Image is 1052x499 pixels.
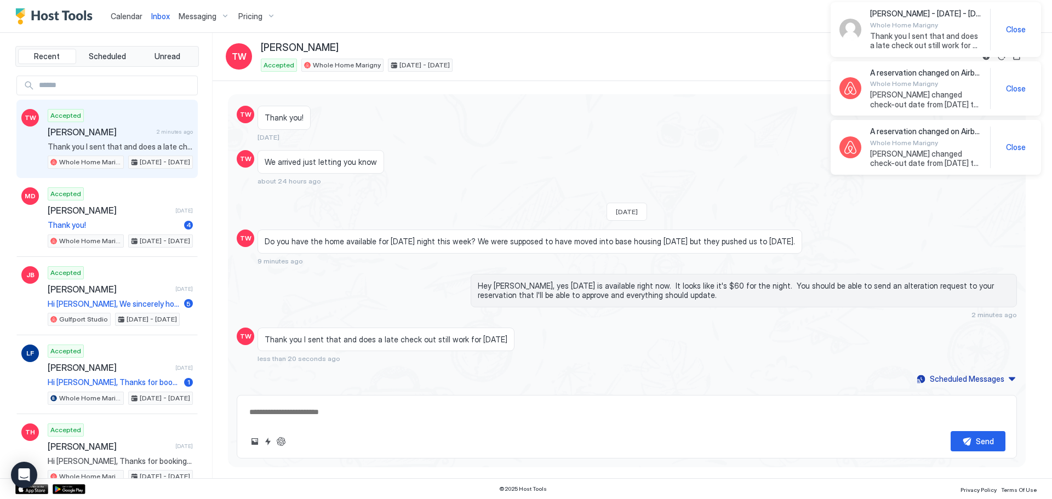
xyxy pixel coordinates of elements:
div: Open Intercom Messenger [11,462,37,488]
span: Pricing [238,12,262,21]
span: TW [240,110,251,119]
span: Accepted [50,425,81,435]
span: A reservation changed on Airbnb [870,127,981,136]
span: [PERSON_NAME] changed check-out date from [DATE] to [DATE]. [870,149,981,168]
span: TW [232,50,247,63]
a: Google Play Store [53,484,85,494]
span: [DATE] [175,285,193,292]
span: Close [1006,84,1026,94]
button: ChatGPT Auto Reply [275,435,288,448]
span: Do you have the home available for [DATE] night this week? We were supposed to have moved into ba... [265,237,795,246]
span: Close [1006,25,1026,35]
span: Recent [34,51,60,61]
span: Gulfport Studio [59,314,108,324]
span: Hi [PERSON_NAME], Thanks for booking with me. I'll send your check-in details at 8 AM the day you... [48,377,180,387]
span: Calendar [111,12,142,21]
span: [PERSON_NAME] - [DATE] - [DATE] [870,9,981,19]
a: Privacy Policy [960,483,997,495]
span: [DATE] [616,208,638,216]
span: Whole Home Marigny [870,21,981,29]
span: Whole Home Marigny [59,393,121,403]
span: Accepted [50,189,81,199]
span: [PERSON_NAME] [48,205,171,216]
span: Whole Home Marigny [59,157,121,167]
span: [DATE] - [DATE] [140,393,190,403]
span: Terms Of Use [1001,486,1037,493]
span: [DATE] - [DATE] [140,472,190,481]
span: Whole Home Marigny [870,139,981,147]
button: Scheduled Messages [915,371,1017,386]
div: Send [976,435,994,447]
span: TW [25,113,36,123]
span: Thank you! [48,220,180,230]
span: Hi [PERSON_NAME], Thanks for booking with me. I'll send your check-in details at 8 AM the day you... [48,456,193,466]
span: Hey [PERSON_NAME], yes [DATE] is available right now. It looks like it's $60 for the night. You s... [478,281,1010,300]
span: [DATE] - [DATE] [127,314,177,324]
span: [PERSON_NAME] [48,127,152,137]
div: Airbnb [839,136,861,158]
span: [PERSON_NAME] [48,441,171,452]
a: Calendar [111,10,142,22]
span: [PERSON_NAME] [48,284,171,295]
span: Close [1006,142,1026,152]
span: Hi [PERSON_NAME], We sincerely hope you enjoyed your stay and we hope that we've earned a great r... [48,299,180,309]
span: Privacy Policy [960,486,997,493]
span: We arrived just letting you know [265,157,377,167]
span: Whole Home Marigny [59,472,121,481]
button: Upload image [248,435,261,448]
span: Accepted [50,346,81,356]
span: Accepted [50,111,81,121]
span: less than 20 seconds ago [258,354,340,363]
span: Scheduled [89,51,126,61]
button: Send [951,431,1005,451]
a: Inbox [151,10,170,22]
div: tab-group [15,46,199,67]
div: Scheduled Messages [930,373,1004,385]
span: 9 minutes ago [258,257,303,265]
span: A reservation changed on Airbnb [870,68,981,78]
span: MD [25,191,36,201]
span: Accepted [264,60,294,70]
a: Host Tools Logo [15,8,98,25]
span: Thank you I sent that and does a late check out still work for [DATE] [265,335,507,345]
a: Terms Of Use [1001,483,1037,495]
div: Avatar [839,19,861,41]
span: 2 minutes ago [157,128,193,135]
span: JB [26,270,35,280]
button: Quick reply [261,435,275,448]
span: Thank you! [265,113,304,123]
span: 5 [186,300,191,308]
span: Whole Home Marigny [313,60,381,70]
span: Whole Home Marigny [870,79,981,88]
span: © 2025 Host Tools [499,485,547,492]
span: LF [26,348,34,358]
span: TW [240,154,251,164]
a: App Store [15,484,48,494]
span: Thank you I sent that and does a late check out still work for [DATE] [48,142,193,152]
span: [DATE] [175,207,193,214]
span: [DATE] [175,364,193,371]
span: Inbox [151,12,170,21]
span: TH [25,427,35,437]
span: Messaging [179,12,216,21]
span: 2 minutes ago [971,311,1017,319]
span: [DATE] [175,443,193,450]
span: Thank you I sent that and does a late check out still work for [DATE] [870,31,981,50]
span: TW [240,233,251,243]
button: Scheduled [78,49,136,64]
button: Recent [18,49,76,64]
span: Unread [155,51,180,61]
span: Whole Home Marigny [59,236,121,246]
span: TW [240,331,251,341]
span: Accepted [50,268,81,278]
span: [DATE] - [DATE] [140,236,190,246]
span: about 24 hours ago [258,177,321,185]
input: Input Field [35,76,197,95]
span: 1 [187,378,190,386]
button: Unread [138,49,196,64]
span: [PERSON_NAME] [48,362,171,373]
span: [PERSON_NAME] changed check-out date from [DATE] to [DATE]. [870,90,981,109]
